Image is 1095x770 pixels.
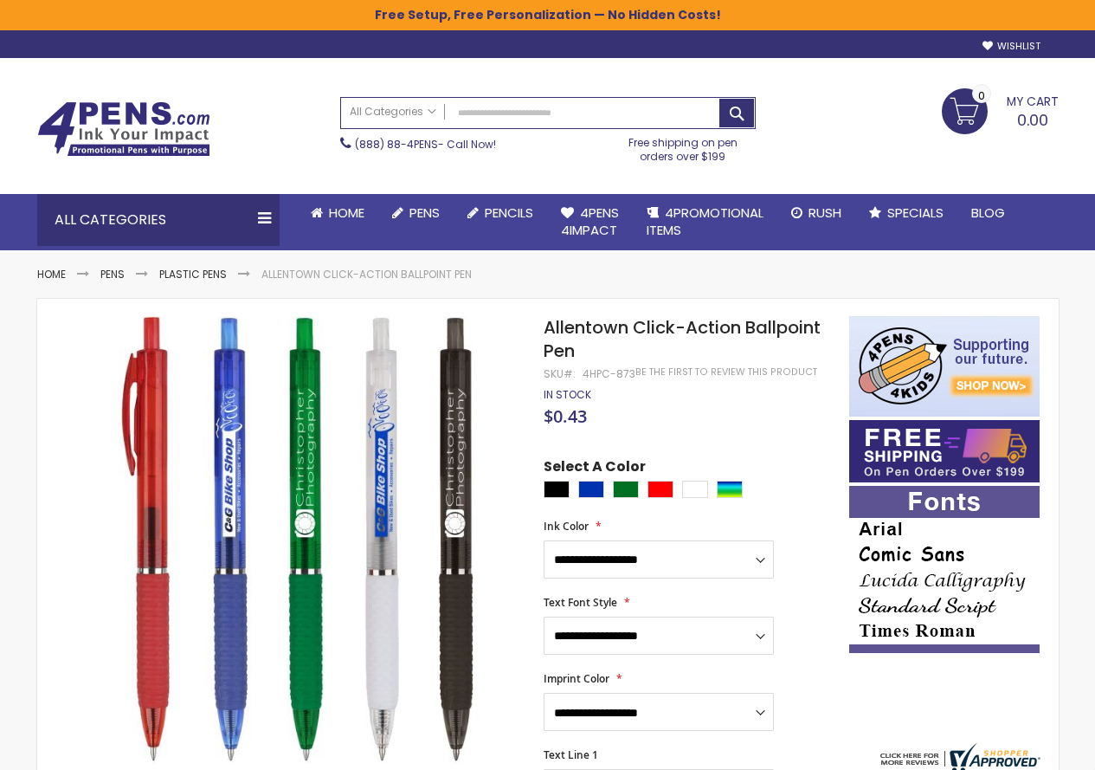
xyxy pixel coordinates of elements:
[635,366,817,379] a: Be the first to review this product
[547,194,633,250] a: 4Pens4impact
[682,481,708,498] div: White
[341,98,445,126] a: All Categories
[717,481,743,498] div: Assorted
[544,519,589,534] span: Ink Color
[1017,109,1048,131] span: 0.00
[544,387,591,402] span: In stock
[578,481,604,498] div: Blue
[544,671,609,686] span: Imprint Color
[647,204,763,239] span: 4PROMOTIONAL ITEMS
[855,194,957,232] a: Specials
[544,366,576,381] strong: SKU
[647,481,673,498] div: Red
[957,194,1019,232] a: Blog
[610,129,756,164] div: Free shipping on pen orders over $199
[544,404,587,428] span: $0.43
[454,194,547,232] a: Pencils
[329,204,364,222] span: Home
[849,316,1040,417] img: 4pens 4 kids
[37,267,66,281] a: Home
[849,486,1040,653] img: font-personalization-examples
[544,457,646,481] span: Select A Color
[37,194,280,246] div: All Categories
[971,204,1005,222] span: Blog
[849,420,1040,482] img: Free shipping on orders over $199
[72,314,521,763] img: Allentown Click-Action Ballpoint Pen
[297,194,378,232] a: Home
[942,88,1059,132] a: 0.00 0
[982,40,1040,53] a: Wishlist
[544,595,617,610] span: Text Font Style
[100,267,125,281] a: Pens
[583,367,635,381] div: 4HPC-873
[808,204,841,222] span: Rush
[378,194,454,232] a: Pens
[544,315,821,363] span: Allentown Click-Action Ballpoint Pen
[887,204,944,222] span: Specials
[159,267,227,281] a: Plastic Pens
[355,137,438,152] a: (888) 88-4PENS
[350,105,436,119] span: All Categories
[777,194,855,232] a: Rush
[633,194,777,250] a: 4PROMOTIONALITEMS
[485,204,533,222] span: Pencils
[409,204,440,222] span: Pens
[561,204,619,239] span: 4Pens 4impact
[261,268,472,281] li: Allentown Click-Action Ballpoint Pen
[544,388,591,402] div: Availability
[544,747,598,762] span: Text Line 1
[613,481,639,498] div: Green
[978,87,985,104] span: 0
[355,137,496,152] span: - Call Now!
[37,101,210,157] img: 4Pens Custom Pens and Promotional Products
[544,481,570,498] div: Black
